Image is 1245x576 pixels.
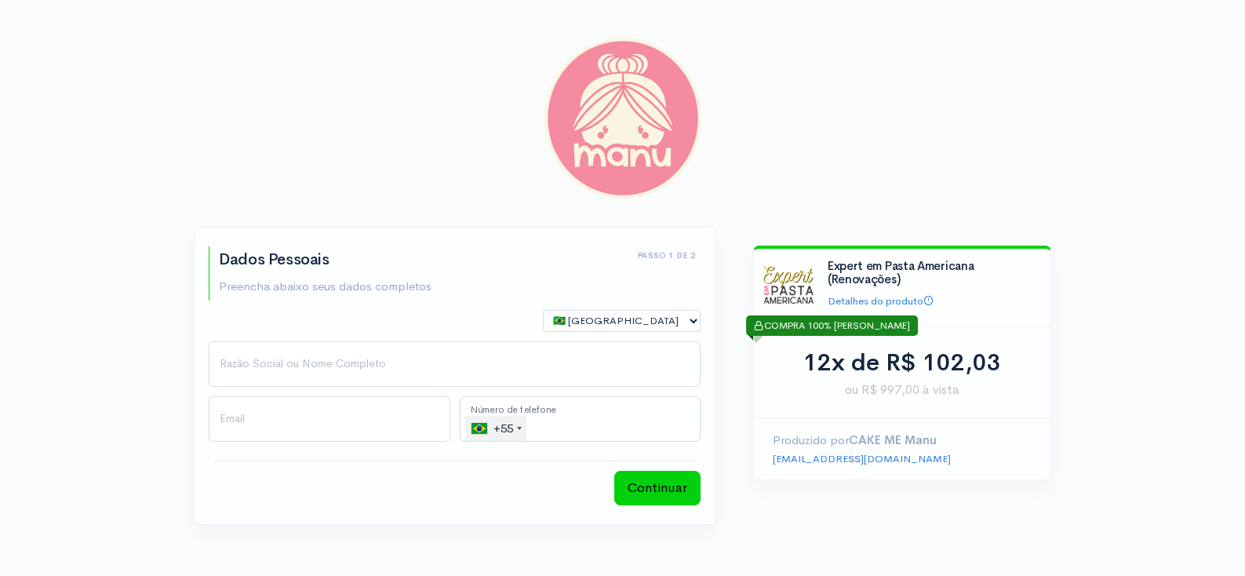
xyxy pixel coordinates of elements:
[828,260,1036,286] h4: Expert em Pasta Americana (Renovações)
[763,260,814,310] img: Logo%20Expert%20em%20Pasta%20Fundo%20Branco%202.png
[638,251,697,260] h6: Passo 1 de 2
[773,432,1032,450] p: Produzido por
[773,452,951,465] a: [EMAIL_ADDRESS][DOMAIN_NAME]
[849,432,937,447] strong: CAKE ME Manu
[828,294,934,308] a: Detalhes do produto
[746,315,918,336] div: COMPRA 100% [PERSON_NAME]
[465,416,526,441] div: Brazil (Brasil): +55
[219,278,431,296] p: Preencha abaixo seus dados completos
[544,38,701,199] img: CAKE ME Manu
[209,341,701,387] input: Nome Completo
[209,396,450,442] input: Email
[471,416,526,441] div: +55
[614,471,701,505] button: Continuar
[773,345,1032,381] div: 12x de R$ 102,03
[773,381,1032,399] span: ou R$ 997,00 à vista
[219,251,431,268] h2: Dados Pessoais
